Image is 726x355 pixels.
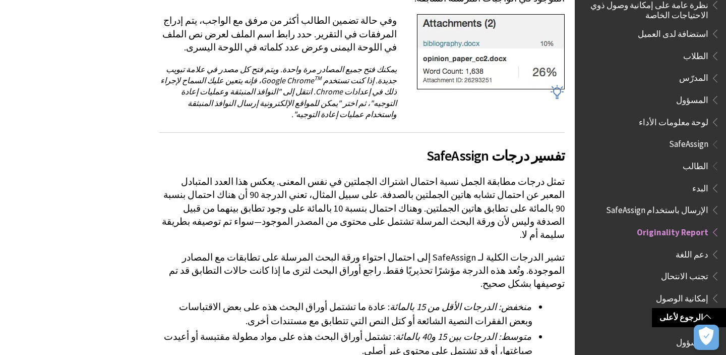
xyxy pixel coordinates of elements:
[639,114,708,127] span: لوحة معلومات الأداء
[606,201,708,215] span: الإرسال باستخدام SafeAssign
[669,136,708,149] span: SafeAssign
[159,175,565,241] p: تمثل درجات مطابقة الجمل نسبة احتمال اشتراك الجملتين في نفس المعنى. يعكس هذا العدد المتبادل المعبر...
[159,14,565,54] p: وفي حالة تضمين الطالب أكثر من مرفق مع الواجب، يتم إدراج المرفقات في التقرير. حدد رابط اسم الملف ل...
[159,300,532,328] li: : عادة ما تشتمل أوراق البحث هذه على بعض الاقتباسات وبعض الفقرات النصية الشائعة أو كتل النص التي ت...
[314,74,322,82] sup: TM
[390,301,531,313] span: منخفض: الدرجات الأقل من 15 بالمائة
[159,132,565,166] h2: تفسير درجات SafeAssign
[652,308,726,327] a: الرجوع لأعلى
[692,180,708,193] span: البدء
[661,268,708,281] span: تجنب الانتحال
[656,290,708,303] span: إمكانية الوصول
[676,246,708,260] span: دعم اللغة
[638,25,708,39] span: استضافة لدى العميل
[637,224,708,237] span: Originality Report
[683,158,708,171] span: الطالب
[676,91,708,105] span: المسؤول
[694,325,719,350] button: فتح التفضيلات
[581,136,720,351] nav: Book outline for Blackboard SafeAssign
[395,331,531,342] span: متوسط: الدرجات بين 15 و40 بالمائة
[159,64,565,120] p: يمكنك فتح جميع المصادر مرة واحدة. ويتم فتح كل مصدر في علامة تبويب جديدة. إذا كنت تستخدم Google Ch...
[679,70,708,83] span: المدرّس
[683,47,708,61] span: الطلاب
[676,334,708,347] span: المسؤول
[159,251,565,291] p: تشير الدرجات الكلية لـ SafeAssign إلى احتمال احتواء ورقة البحث المرسلة على تطابقات مع المصادر الم...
